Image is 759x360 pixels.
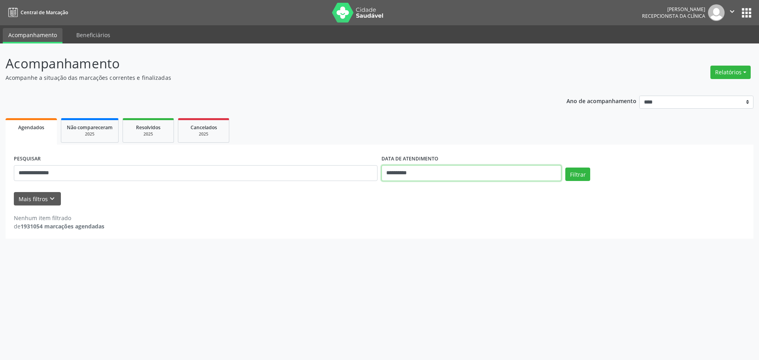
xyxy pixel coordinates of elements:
[642,6,705,13] div: [PERSON_NAME]
[184,131,223,137] div: 2025
[14,222,104,230] div: de
[6,74,529,82] p: Acompanhe a situação das marcações correntes e finalizadas
[6,6,68,19] a: Central de Marcação
[14,192,61,206] button: Mais filtroskeyboard_arrow_down
[725,4,740,21] button: 
[14,214,104,222] div: Nenhum item filtrado
[18,124,44,131] span: Agendados
[136,124,160,131] span: Resolvidos
[71,28,116,42] a: Beneficiários
[642,13,705,19] span: Recepcionista da clínica
[67,124,113,131] span: Não compareceram
[67,131,113,137] div: 2025
[566,96,636,106] p: Ano de acompanhamento
[48,194,57,203] i: keyboard_arrow_down
[565,168,590,181] button: Filtrar
[708,4,725,21] img: img
[14,153,41,165] label: PESQUISAR
[3,28,62,43] a: Acompanhamento
[710,66,751,79] button: Relatórios
[740,6,753,20] button: apps
[128,131,168,137] div: 2025
[6,54,529,74] p: Acompanhamento
[21,222,104,230] strong: 1931054 marcações agendadas
[191,124,217,131] span: Cancelados
[728,7,736,16] i: 
[381,153,438,165] label: DATA DE ATENDIMENTO
[21,9,68,16] span: Central de Marcação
